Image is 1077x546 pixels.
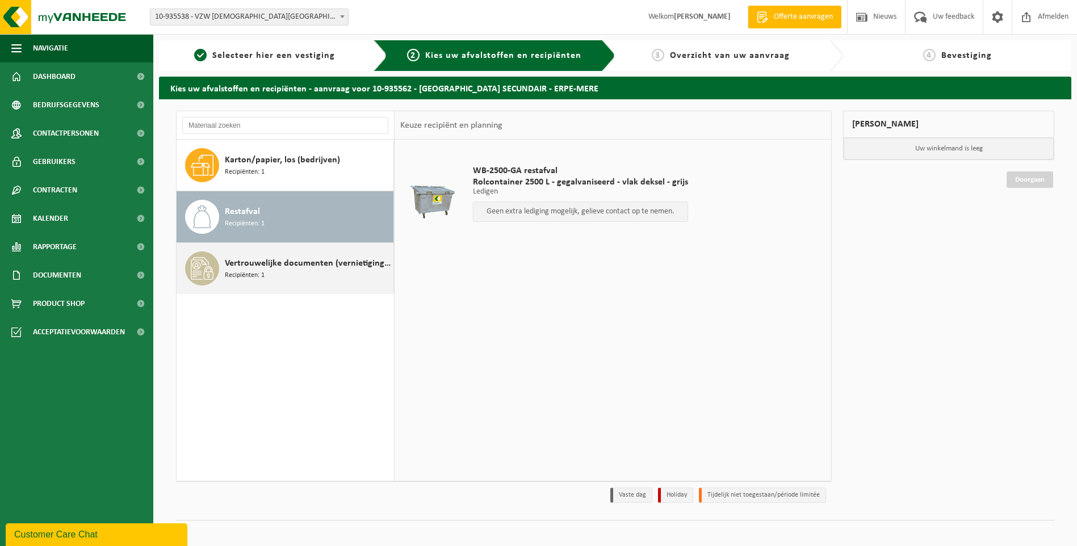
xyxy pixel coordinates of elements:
span: Selecteer hier een vestiging [212,51,335,60]
span: Product Shop [33,289,85,318]
button: Vertrouwelijke documenten (vernietiging - recyclage) Recipiënten: 1 [177,243,394,294]
span: Kies uw afvalstoffen en recipiënten [425,51,581,60]
span: 10-935538 - VZW PRIESTER DAENS COLLEGE - AALST [150,9,349,26]
span: Offerte aanvragen [771,11,836,23]
span: Gebruikers [33,148,76,176]
span: Rapportage [33,233,77,261]
span: Documenten [33,261,81,289]
span: Recipiënten: 1 [225,270,265,281]
p: Ledigen [473,188,688,196]
button: Restafval Recipiënten: 1 [177,191,394,243]
span: WB-2500-GA restafval [473,165,688,177]
a: Doorgaan [1007,171,1053,188]
span: Contactpersonen [33,119,99,148]
button: Karton/papier, los (bedrijven) Recipiënten: 1 [177,140,394,191]
li: Tijdelijk niet toegestaan/période limitée [699,488,826,503]
li: Holiday [658,488,693,503]
span: 1 [194,49,207,61]
div: [PERSON_NAME] [843,111,1054,138]
iframe: chat widget [6,521,190,546]
div: Keuze recipiënt en planning [395,111,508,140]
span: Vertrouwelijke documenten (vernietiging - recyclage) [225,257,391,270]
span: Dashboard [33,62,76,91]
span: Overzicht van uw aanvraag [670,51,790,60]
input: Materiaal zoeken [182,117,388,134]
a: Offerte aanvragen [748,6,841,28]
span: Restafval [225,205,260,219]
span: 2 [407,49,420,61]
span: 4 [923,49,936,61]
span: Bedrijfsgegevens [33,91,99,119]
p: Geen extra lediging mogelijk, gelieve contact op te nemen. [479,208,682,216]
span: 3 [652,49,664,61]
span: Acceptatievoorwaarden [33,318,125,346]
span: Karton/papier, los (bedrijven) [225,153,340,167]
h2: Kies uw afvalstoffen en recipiënten - aanvraag voor 10-935562 - [GEOGRAPHIC_DATA] SECUNDAIR - ERP... [159,77,1071,99]
span: Rolcontainer 2500 L - gegalvaniseerd - vlak deksel - grijs [473,177,688,188]
span: Recipiënten: 1 [225,167,265,178]
span: Recipiënten: 1 [225,219,265,229]
a: 1Selecteer hier een vestiging [165,49,364,62]
span: 10-935538 - VZW PRIESTER DAENS COLLEGE - AALST [150,9,348,25]
span: Bevestiging [941,51,992,60]
span: Navigatie [33,34,68,62]
p: Uw winkelmand is leeg [844,138,1054,159]
strong: [PERSON_NAME] [674,12,731,21]
span: Kalender [33,204,68,233]
li: Vaste dag [610,488,652,503]
span: Contracten [33,176,77,204]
